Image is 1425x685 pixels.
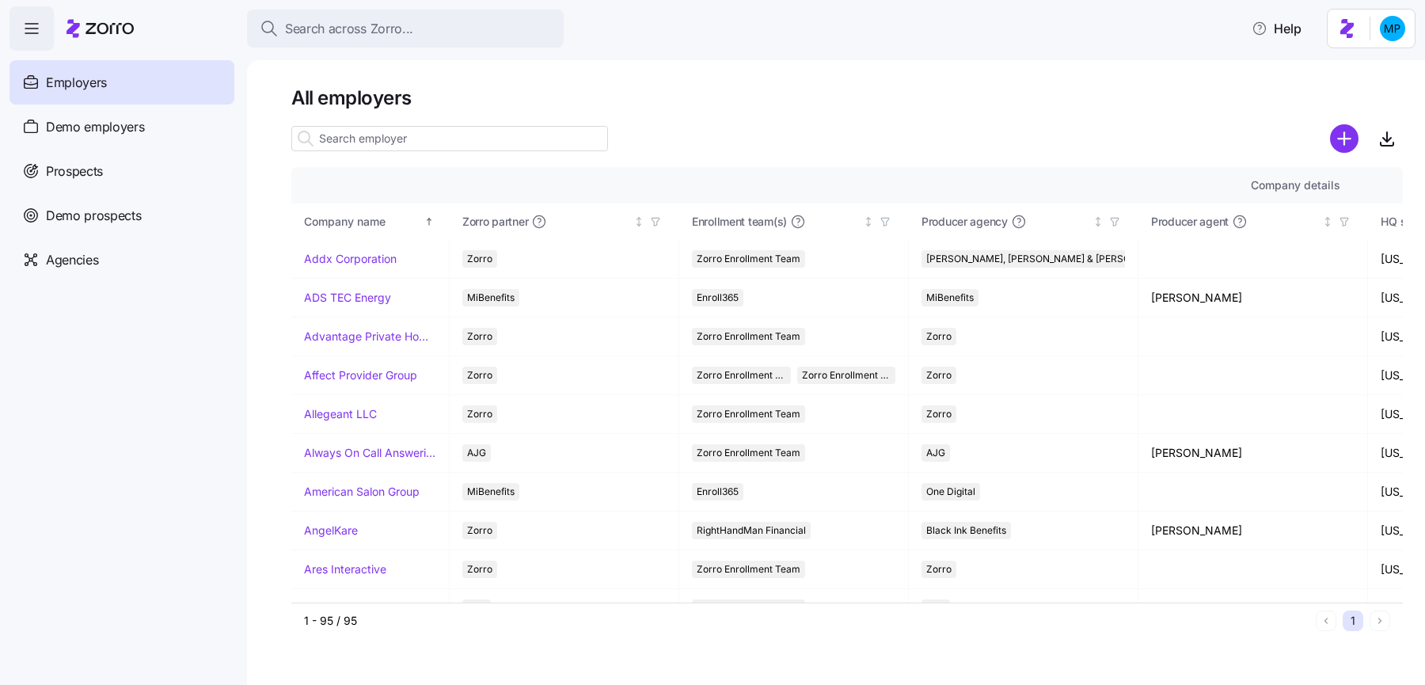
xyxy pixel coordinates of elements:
[863,216,874,227] div: Not sorted
[1092,216,1104,227] div: Not sorted
[304,406,377,422] a: Allegeant LLC
[1239,13,1314,44] button: Help
[926,483,975,500] span: One Digital
[46,73,107,93] span: Employers
[697,599,800,617] span: Zorro Enrollment Team
[467,599,486,617] span: AJG
[1316,611,1336,631] button: Previous page
[697,483,739,500] span: Enroll365
[46,117,145,137] span: Demo employers
[1322,216,1333,227] div: Not sorted
[285,19,413,39] span: Search across Zorro...
[304,600,436,616] a: [PERSON_NAME] & [PERSON_NAME]'s
[926,405,952,423] span: Zorro
[926,289,974,306] span: MiBenefits
[291,86,1403,110] h1: All employers
[304,251,397,267] a: Addx Corporation
[1138,434,1368,473] td: [PERSON_NAME]
[1138,204,1368,240] th: Producer agentNot sorted
[9,60,234,105] a: Employers
[1138,512,1368,550] td: [PERSON_NAME]
[9,238,234,282] a: Agencies
[304,523,358,538] a: AngelKare
[1370,611,1390,631] button: Next page
[304,213,421,230] div: Company name
[450,204,679,240] th: Zorro partnerNot sorted
[46,162,103,181] span: Prospects
[291,126,608,151] input: Search employer
[467,405,492,423] span: Zorro
[424,216,435,227] div: Sorted ascending
[467,289,515,306] span: MiBenefits
[247,10,564,48] button: Search across Zorro...
[1330,124,1358,153] svg: add icon
[697,444,800,462] span: Zorro Enrollment Team
[697,367,786,384] span: Zorro Enrollment Team
[697,522,806,539] span: RightHandMan Financial
[697,328,800,345] span: Zorro Enrollment Team
[467,522,492,539] span: Zorro
[462,214,528,230] span: Zorro partner
[692,214,787,230] span: Enrollment team(s)
[467,561,492,578] span: Zorro
[1380,16,1405,41] img: b954e4dfce0f5620b9225907d0f7229f
[926,561,952,578] span: Zorro
[926,444,945,462] span: AJG
[1252,19,1301,38] span: Help
[633,216,644,227] div: Not sorted
[9,105,234,149] a: Demo employers
[1138,279,1368,318] td: [PERSON_NAME]
[1151,214,1229,230] span: Producer agent
[802,367,891,384] span: Zorro Enrollment Experts
[909,204,1138,240] th: Producer agencyNot sorted
[1343,611,1363,631] button: 1
[467,444,486,462] span: AJG
[291,204,450,240] th: Company nameSorted ascending
[697,250,800,268] span: Zorro Enrollment Team
[926,599,945,617] span: AJG
[679,204,909,240] th: Enrollment team(s)Not sorted
[926,522,1006,539] span: Black Ink Benefits
[304,329,436,344] a: Advantage Private Home Care
[926,328,952,345] span: Zorro
[697,561,800,578] span: Zorro Enrollment Team
[921,214,1008,230] span: Producer agency
[304,290,391,306] a: ADS TEC Energy
[926,250,1172,268] span: [PERSON_NAME], [PERSON_NAME] & [PERSON_NAME]
[926,367,952,384] span: Zorro
[697,405,800,423] span: Zorro Enrollment Team
[304,613,1309,629] div: 1 - 95 / 95
[697,289,739,306] span: Enroll365
[46,250,98,270] span: Agencies
[467,328,492,345] span: Zorro
[46,206,142,226] span: Demo prospects
[467,483,515,500] span: MiBenefits
[304,484,420,500] a: American Salon Group
[304,445,436,461] a: Always On Call Answering Service
[9,193,234,238] a: Demo prospects
[304,561,386,577] a: Ares Interactive
[304,367,417,383] a: Affect Provider Group
[467,367,492,384] span: Zorro
[9,149,234,193] a: Prospects
[467,250,492,268] span: Zorro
